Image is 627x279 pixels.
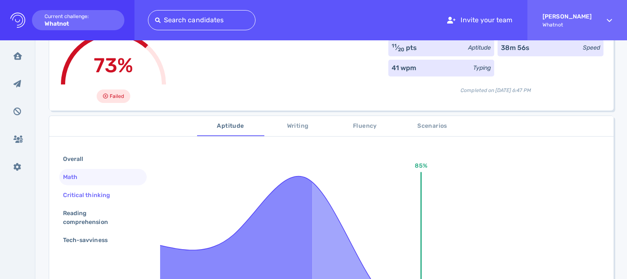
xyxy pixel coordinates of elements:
[392,43,397,49] sup: 11
[337,121,394,132] span: Fluency
[468,43,491,52] div: Aptitude
[110,91,124,101] span: Failed
[269,121,327,132] span: Writing
[583,43,600,52] div: Speed
[61,234,118,246] div: Tech-savviness
[415,162,427,169] text: 85%
[388,80,603,94] div: Completed on [DATE] 6:47 PM
[94,53,133,77] span: 73%
[473,63,491,72] div: Typing
[404,121,461,132] span: Scenarios
[61,207,138,228] div: Reading comprehension
[398,47,404,53] sub: 20
[61,189,120,201] div: Critical thinking
[501,43,530,53] div: 38m 56s
[202,121,259,132] span: Aptitude
[61,171,87,183] div: Math
[392,43,417,53] div: ⁄ pts
[543,13,592,20] strong: [PERSON_NAME]
[392,63,416,73] div: 41 wpm
[61,153,93,165] div: Overall
[543,22,592,28] span: Whatnot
